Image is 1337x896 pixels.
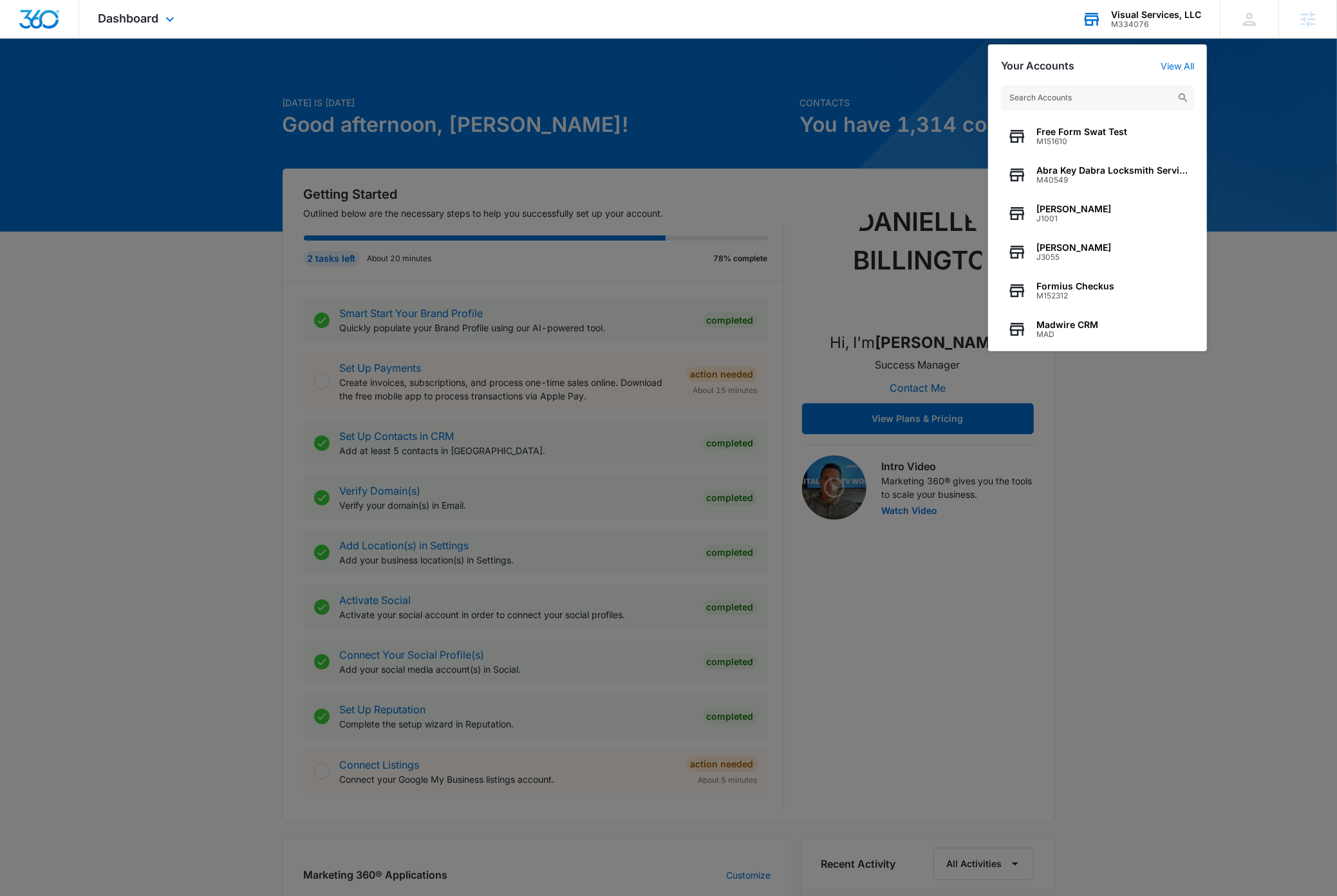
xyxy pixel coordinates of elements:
[1036,242,1111,253] span: [PERSON_NAME]
[1001,194,1194,233] button: [PERSON_NAME]J1001
[1036,165,1188,176] span: Abra Key Dabra Locksmith Services
[1036,291,1114,300] span: M152312
[1161,60,1194,71] a: View All
[1111,20,1201,29] div: account id
[1001,60,1074,72] h2: Your Accounts
[1036,281,1114,291] span: Formius Checkus
[98,12,159,25] span: Dashboard
[1036,253,1111,262] span: J3055
[1001,117,1194,156] button: Free Form Swat TestM151610
[1036,204,1111,214] span: [PERSON_NAME]
[1036,176,1188,185] span: M40549
[1036,330,1098,339] span: MAD
[1036,127,1127,137] span: Free Form Swat Test
[1036,214,1111,223] span: J1001
[1001,271,1194,310] button: Formius CheckusM152312
[1001,310,1194,349] button: Madwire CRMMAD
[1001,156,1194,194] button: Abra Key Dabra Locksmith ServicesM40549
[1036,137,1127,146] span: M151610
[1111,10,1201,20] div: account name
[1001,85,1194,111] input: Search Accounts
[1001,233,1194,271] button: [PERSON_NAME]J3055
[1036,320,1098,330] span: Madwire CRM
